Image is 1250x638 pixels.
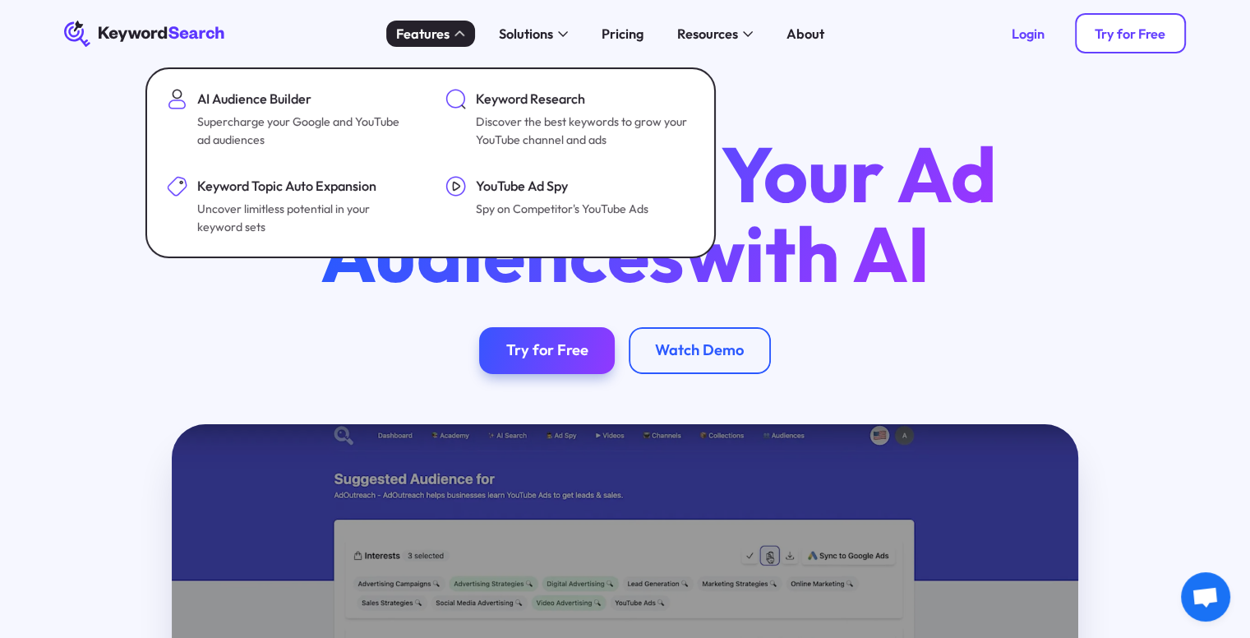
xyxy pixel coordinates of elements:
[476,113,690,150] div: Discover the best keywords to grow your YouTube channel and ads
[991,13,1064,53] a: Login
[786,24,824,44] div: About
[1012,25,1045,42] div: Login
[197,89,412,109] div: AI Audience Builder
[145,67,716,259] nav: Features
[476,176,648,196] div: YouTube Ad Spy
[685,205,930,302] span: with AI
[602,24,643,44] div: Pricing
[436,166,704,247] a: YouTube Ad SpySpy on Competitor's YouTube Ads
[222,134,1027,294] h1: Supercharge Your Ad Audiences
[197,113,412,150] div: Supercharge your Google and YouTube ad audiences
[476,200,648,218] div: Spy on Competitor's YouTube Ads
[157,79,426,159] a: AI Audience BuilderSupercharge your Google and YouTube ad audiences
[476,89,690,109] div: Keyword Research
[396,24,450,44] div: Features
[676,24,737,44] div: Resources
[591,21,653,48] a: Pricing
[1095,25,1165,42] div: Try for Free
[1075,13,1186,53] a: Try for Free
[1181,572,1230,622] a: Open chat
[479,327,615,374] a: Try for Free
[197,176,412,196] div: Keyword Topic Auto Expansion
[498,24,552,44] div: Solutions
[655,341,744,360] div: Watch Demo
[197,200,412,237] div: Uncover limitless potential in your keyword sets
[506,341,588,360] div: Try for Free
[776,21,834,48] a: About
[157,166,426,247] a: Keyword Topic Auto ExpansionUncover limitless potential in your keyword sets
[436,79,704,159] a: Keyword ResearchDiscover the best keywords to grow your YouTube channel and ads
